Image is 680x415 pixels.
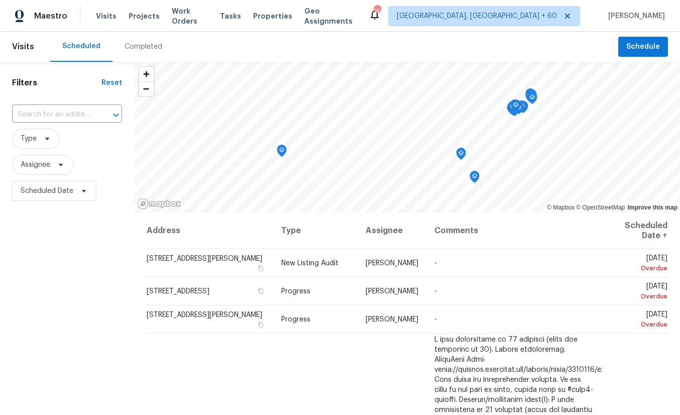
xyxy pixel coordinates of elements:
div: Map marker [527,92,537,108]
span: - [434,260,437,267]
th: Assignee [358,213,426,249]
span: Assignee [21,160,50,170]
span: Properties [253,11,292,21]
div: Scheduled [62,41,100,51]
span: [STREET_ADDRESS][PERSON_NAME] [147,255,262,262]
div: Map marker [517,100,527,116]
div: 740 [374,6,381,16]
span: Scheduled Date [21,186,73,196]
div: Map marker [277,145,287,160]
div: Map marker [527,89,537,105]
th: Type [273,213,358,249]
span: Maestro [34,11,67,21]
div: Map marker [470,171,480,186]
span: Progress [281,288,310,295]
input: Search for an address... [12,107,94,123]
button: Copy Address [256,320,265,329]
th: Comments [426,213,602,249]
span: [STREET_ADDRESS][PERSON_NAME] [147,312,262,319]
span: [DATE] [610,255,667,273]
span: [GEOGRAPHIC_DATA], [GEOGRAPHIC_DATA] + 60 [397,11,557,21]
span: Geo Assignments [304,6,357,26]
a: Mapbox homepage [137,198,181,210]
div: Map marker [511,99,521,115]
button: Copy Address [256,286,265,295]
span: Visits [96,11,117,21]
span: New Listing Audit [281,260,338,267]
div: Map marker [456,148,466,163]
span: Schedule [626,41,660,53]
div: Completed [125,42,162,52]
button: Open [109,108,123,122]
span: [PERSON_NAME] [604,11,665,21]
button: Copy Address [256,264,265,273]
a: Improve this map [628,204,677,211]
span: - [434,288,437,295]
a: Mapbox [547,204,575,211]
a: OpenStreetMap [576,204,625,211]
div: Map marker [525,90,535,106]
span: [DATE] [610,283,667,301]
div: Map marker [526,89,536,105]
button: Zoom in [139,67,154,81]
th: Scheduled Date ↑ [602,213,668,249]
span: [PERSON_NAME] [366,260,418,267]
div: Map marker [507,102,517,118]
div: Map marker [510,99,520,115]
canvas: Map [134,62,680,213]
span: Type [21,134,37,144]
span: Tasks [220,13,241,20]
th: Address [146,213,273,249]
div: Overdue [610,320,667,330]
div: Map marker [514,102,524,118]
span: [STREET_ADDRESS] [147,288,209,295]
h1: Filters [12,78,101,88]
span: [DATE] [610,311,667,330]
div: Map marker [518,101,528,117]
button: Schedule [618,37,668,57]
div: Overdue [610,263,667,273]
div: Map marker [525,88,535,104]
span: [PERSON_NAME] [366,288,418,295]
span: Projects [129,11,160,21]
span: Visits [12,36,34,58]
button: Zoom out [139,81,154,96]
span: Work Orders [172,6,208,26]
div: Map marker [508,101,518,117]
div: Reset [101,78,122,88]
span: Zoom out [139,82,154,96]
div: Overdue [610,291,667,301]
span: [PERSON_NAME] [366,316,418,323]
span: Progress [281,316,310,323]
span: - [434,316,437,323]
